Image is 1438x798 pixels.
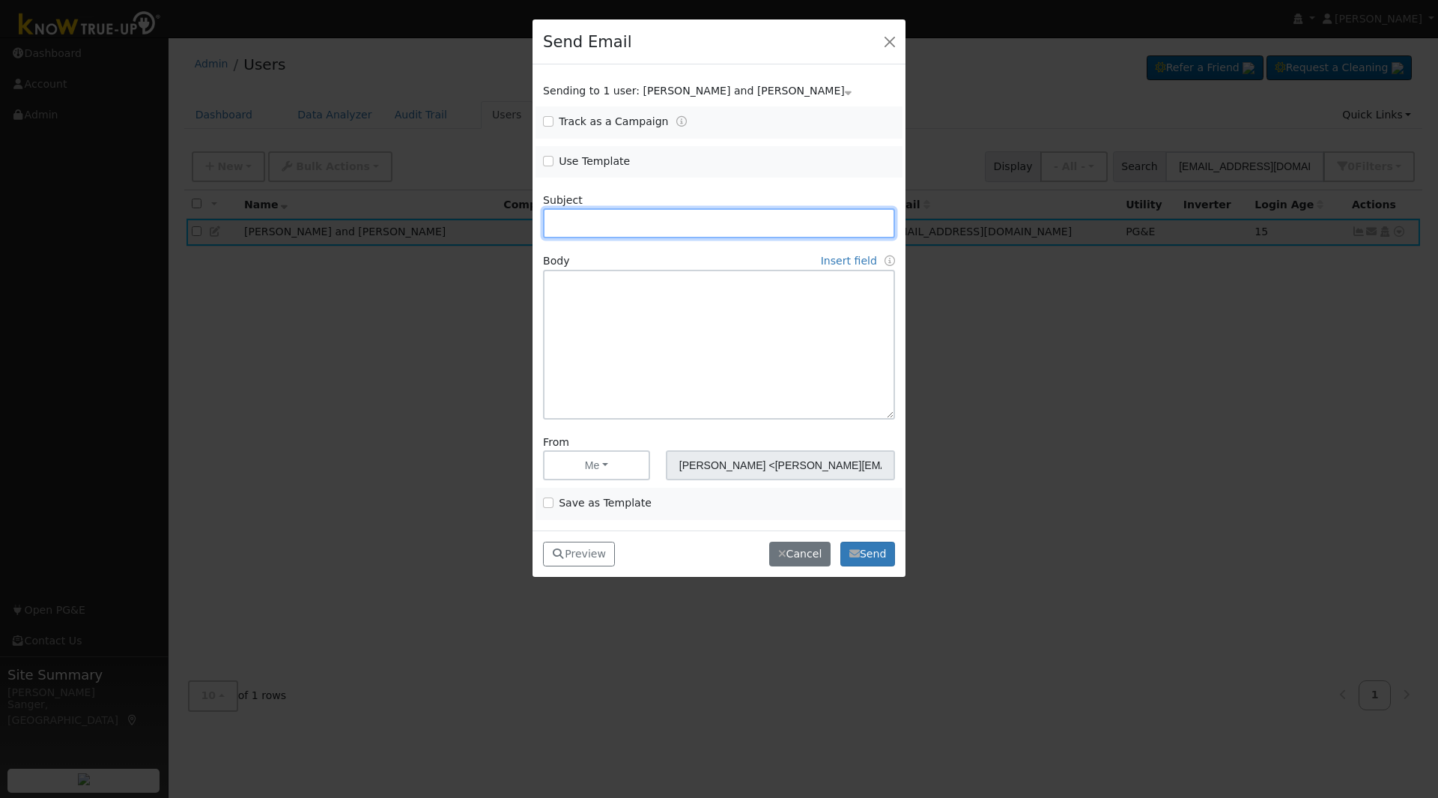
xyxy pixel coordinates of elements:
label: Subject [543,193,583,208]
label: Save as Template [559,495,652,511]
div: Show users [536,83,903,99]
input: Save as Template [543,498,553,508]
a: Tracking Campaigns [676,115,687,127]
label: Use Template [559,154,630,169]
button: Cancel [769,542,831,567]
label: From [543,435,569,450]
label: Body [543,253,570,269]
button: Send [840,542,895,567]
a: Insert field [821,255,877,267]
label: Track as a Campaign [559,114,668,130]
a: Fields [885,255,895,267]
input: Track as a Campaign [543,116,553,127]
button: Preview [543,542,615,567]
input: Use Template [543,156,553,166]
button: Me [543,450,650,480]
h4: Send Email [543,30,631,54]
